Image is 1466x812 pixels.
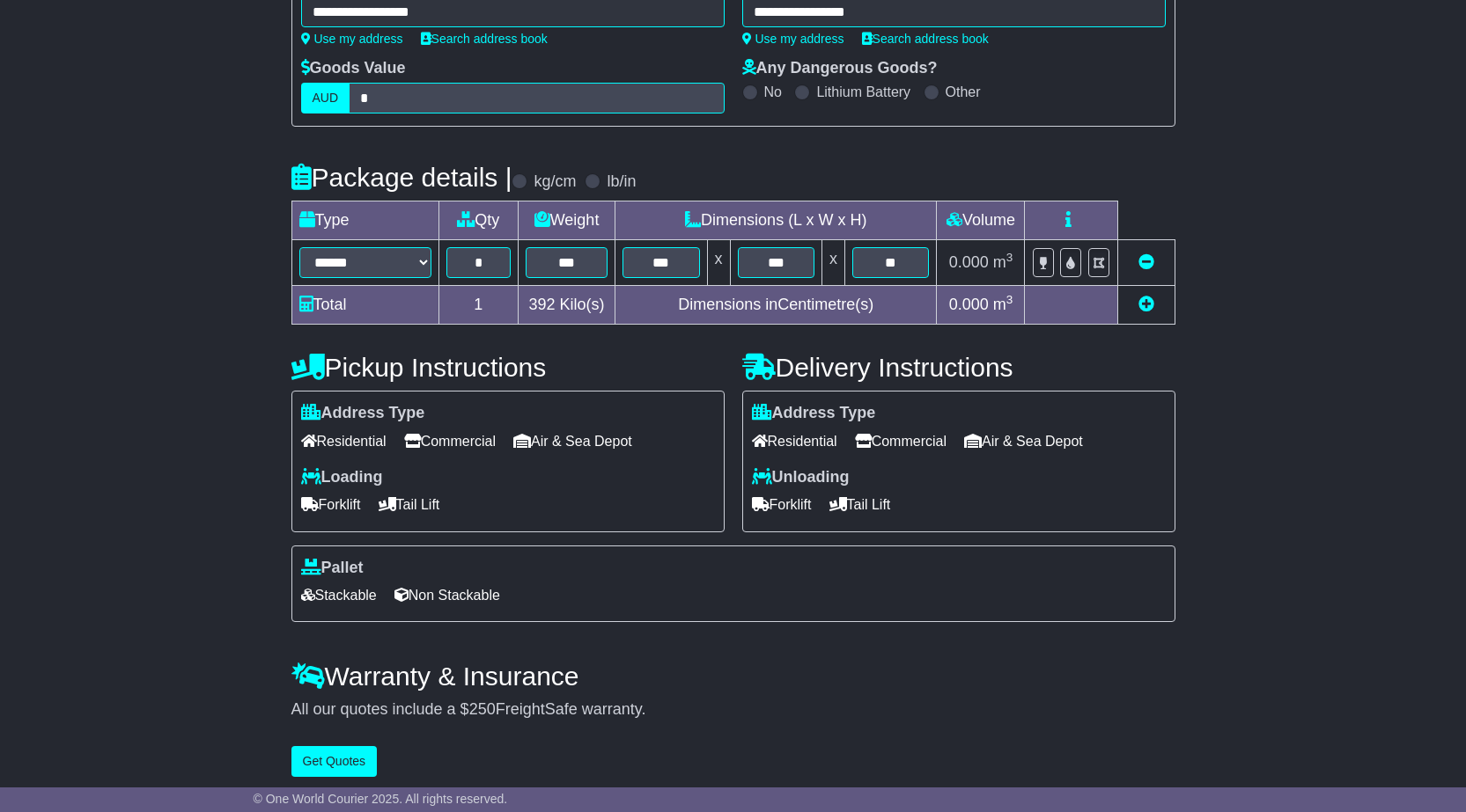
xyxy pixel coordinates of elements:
[742,32,844,46] a: Use my address
[829,491,891,518] span: Tail Lift
[993,296,1013,313] span: m
[513,428,632,455] span: Air & Sea Depot
[291,746,378,777] button: Get Quotes
[1138,296,1154,313] a: Add new item
[949,296,989,313] span: 0.000
[615,286,937,325] td: Dimensions in Centimetre(s)
[1138,253,1154,271] a: Remove this item
[301,559,364,578] label: Pallet
[764,84,782,100] label: No
[438,201,519,240] td: Qty
[301,32,403,46] a: Use my address
[937,201,1025,240] td: Volume
[615,201,937,240] td: Dimensions (L x W x H)
[1006,293,1013,306] sup: 3
[291,286,438,325] td: Total
[519,201,615,240] td: Weight
[993,253,1013,271] span: m
[855,428,947,455] span: Commercial
[964,428,1083,455] span: Air & Sea Depot
[291,163,512,192] h4: Package details |
[394,582,500,609] span: Non Stackable
[534,172,576,192] label: kg/cm
[301,59,406,78] label: Goods Value
[742,353,1175,382] h4: Delivery Instructions
[742,59,938,78] label: Any Dangerous Goods?
[301,468,383,487] label: Loading
[438,286,519,325] td: 1
[291,353,725,382] h4: Pickup Instructions
[301,404,425,423] label: Address Type
[291,662,1175,691] h4: Warranty & Insurance
[301,428,387,455] span: Residential
[752,404,876,423] label: Address Type
[254,792,508,806] span: © One World Courier 2025. All rights reserved.
[379,491,440,518] span: Tail Lift
[301,491,361,518] span: Forklift
[1006,251,1013,264] sup: 3
[291,201,438,240] td: Type
[404,428,496,455] span: Commercial
[301,582,377,609] span: Stackable
[707,240,730,286] td: x
[291,700,1175,720] div: All our quotes include a $ FreightSafe warranty.
[529,296,556,313] span: 392
[816,84,910,100] label: Lithium Battery
[946,84,981,100] label: Other
[301,83,350,113] label: AUD
[821,240,844,286] td: x
[949,253,989,271] span: 0.000
[752,491,812,518] span: Forklift
[752,468,850,487] label: Unloading
[519,286,615,325] td: Kilo(s)
[607,172,636,192] label: lb/in
[862,32,989,46] a: Search address book
[752,428,837,455] span: Residential
[421,32,548,46] a: Search address book
[469,700,496,718] span: 250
